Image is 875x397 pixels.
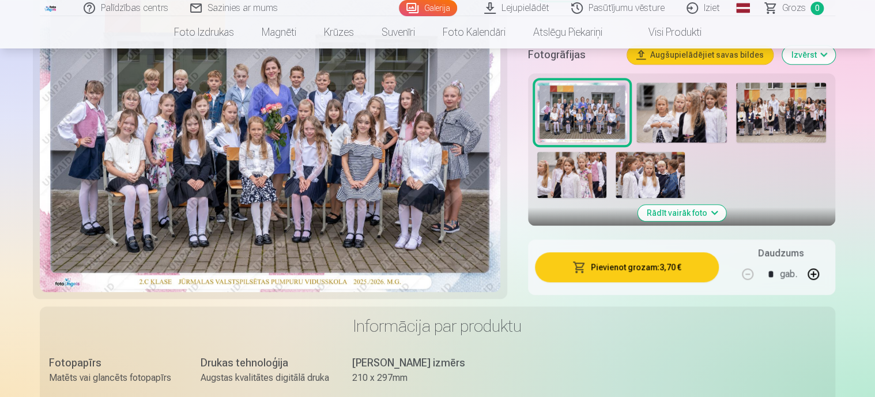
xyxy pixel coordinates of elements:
[44,5,57,12] img: /fa3
[429,16,519,48] a: Foto kalendāri
[810,2,824,15] span: 0
[782,46,835,64] button: Izvērst
[782,1,806,15] span: Grozs
[528,47,618,63] h5: Fotogrāfijas
[780,260,797,288] div: gab.
[310,16,368,48] a: Krūzes
[248,16,310,48] a: Magnēti
[535,252,719,282] button: Pievienot grozam:3,70 €
[49,316,826,336] h3: Informācija par produktu
[368,16,429,48] a: Suvenīri
[627,46,773,64] button: Augšupielādējiet savas bildes
[352,371,481,385] div: 210 x 297mm
[352,355,481,371] div: [PERSON_NAME] izmērs
[201,355,329,371] div: Drukas tehnoloģija
[757,246,803,260] h5: Daudzums
[160,16,248,48] a: Foto izdrukas
[616,16,715,48] a: Visi produkti
[49,355,178,371] div: Fotopapīrs
[201,371,329,385] div: Augstas kvalitātes digitālā druka
[638,205,726,221] button: Rādīt vairāk foto
[49,371,178,385] div: Matēts vai glancēts fotopapīrs
[519,16,616,48] a: Atslēgu piekariņi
